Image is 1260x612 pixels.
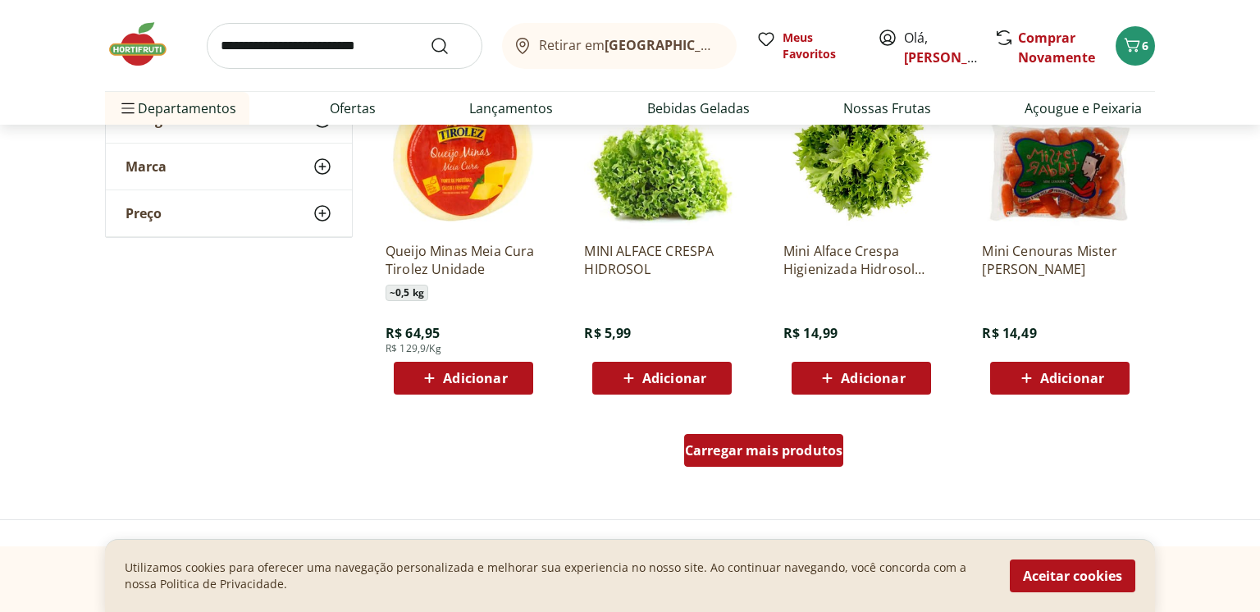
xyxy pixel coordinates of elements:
[783,73,939,229] img: Mini Alface Crespa Higienizada Hidrosol 170g
[843,98,931,118] a: Nossas Frutas
[584,73,740,229] img: MINI ALFACE CRESPA HIDROSOL
[792,362,931,395] button: Adicionar
[783,30,858,62] span: Meus Favoritos
[584,242,740,278] a: MINI ALFACE CRESPA HIDROSOL
[118,89,138,128] button: Menu
[1040,372,1104,385] span: Adicionar
[105,20,187,69] img: Hortifruti
[126,158,167,175] span: Marca
[502,23,737,69] button: Retirar em[GEOGRAPHIC_DATA]/[GEOGRAPHIC_DATA]
[982,324,1036,342] span: R$ 14,49
[1116,26,1155,66] button: Carrinho
[783,324,838,342] span: R$ 14,99
[386,242,541,278] a: Queijo Minas Meia Cura Tirolez Unidade
[386,342,441,355] span: R$ 129,9/Kg
[685,444,843,457] span: Carregar mais produtos
[430,36,469,56] button: Submit Search
[394,362,533,395] button: Adicionar
[841,372,905,385] span: Adicionar
[592,362,732,395] button: Adicionar
[982,73,1138,229] img: Mini Cenouras Mister Rabbit
[584,324,631,342] span: R$ 5,99
[904,28,977,67] span: Olá,
[756,30,858,62] a: Meus Favoritos
[647,98,750,118] a: Bebidas Geladas
[684,434,844,473] a: Carregar mais produtos
[207,23,482,69] input: search
[386,285,428,301] span: ~ 0,5 kg
[330,98,376,118] a: Ofertas
[386,324,440,342] span: R$ 64,95
[642,372,706,385] span: Adicionar
[1010,559,1135,592] button: Aceitar cookies
[783,242,939,278] a: Mini Alface Crespa Higienizada Hidrosol 170g
[106,190,352,236] button: Preço
[982,242,1138,278] a: Mini Cenouras Mister [PERSON_NAME]
[539,38,720,53] span: Retirar em
[904,48,1011,66] a: [PERSON_NAME]
[125,559,990,592] p: Utilizamos cookies para oferecer uma navegação personalizada e melhorar sua experiencia no nosso ...
[443,372,507,385] span: Adicionar
[1142,38,1148,53] span: 6
[469,98,553,118] a: Lançamentos
[1025,98,1142,118] a: Açougue e Peixaria
[605,36,881,54] b: [GEOGRAPHIC_DATA]/[GEOGRAPHIC_DATA]
[990,362,1130,395] button: Adicionar
[118,89,236,128] span: Departamentos
[386,73,541,229] img: Queijo Minas Meia Cura Tirolez Unidade
[126,205,162,222] span: Preço
[106,144,352,190] button: Marca
[1018,29,1095,66] a: Comprar Novamente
